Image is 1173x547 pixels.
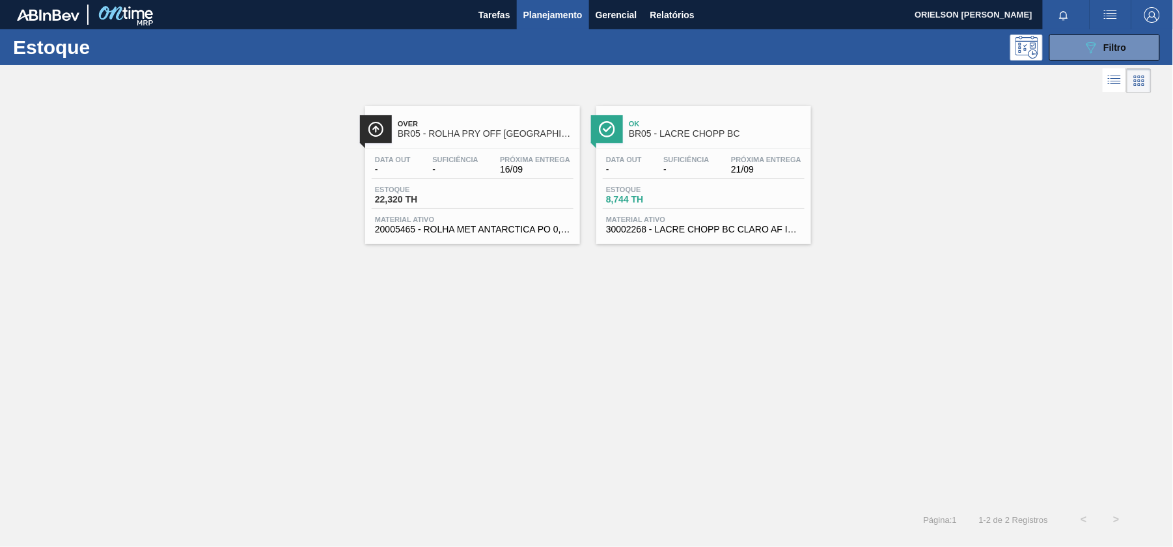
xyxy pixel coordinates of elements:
button: < [1068,503,1100,536]
button: Filtro [1049,35,1160,61]
span: Data out [606,156,642,163]
span: - [606,165,642,175]
div: Visão em Cards [1127,68,1152,93]
span: Material ativo [375,216,570,223]
span: 1 - 2 de 2 Registros [976,515,1048,525]
h1: Estoque [13,40,206,55]
div: Visão em Lista [1103,68,1127,93]
div: Pogramando: nenhum usuário selecionado [1010,35,1043,61]
span: 8,744 TH [606,195,697,204]
span: 21/09 [731,165,801,175]
span: Filtro [1104,42,1127,53]
span: - [432,165,478,175]
span: Página : 1 [924,515,957,525]
span: Material ativo [606,216,801,223]
span: 20005465 - ROLHA MET ANTARCTICA PO 0,19 [375,225,570,234]
span: BR05 - ROLHA PRY OFF ANTARCTICA 300ML [398,129,573,139]
button: Notificações [1043,6,1084,24]
span: Relatórios [650,7,695,23]
span: Gerencial [596,7,637,23]
img: Ícone [368,121,384,137]
span: - [663,165,709,175]
a: ÍconeOkBR05 - LACRE CHOPP BCData out-Suficiência-Próxima Entrega21/09Estoque8,744 THMaterial ativ... [586,96,818,244]
img: Ícone [599,121,615,137]
span: Próxima Entrega [731,156,801,163]
span: Próxima Entrega [500,156,570,163]
span: Over [398,120,573,128]
span: Suficiência [432,156,478,163]
a: ÍconeOverBR05 - ROLHA PRY OFF [GEOGRAPHIC_DATA] 300MLData out-Suficiência-Próxima Entrega16/09Est... [355,96,586,244]
span: Tarefas [478,7,510,23]
span: Estoque [606,186,697,193]
span: 16/09 [500,165,570,175]
span: Suficiência [663,156,709,163]
span: Estoque [375,186,466,193]
span: - [375,165,411,175]
img: Logout [1144,7,1160,23]
img: userActions [1103,7,1118,23]
img: TNhmsLtSVTkK8tSr43FrP2fwEKptu5GPRR3wAAAABJRU5ErkJggg== [17,9,79,21]
span: Data out [375,156,411,163]
span: Planejamento [523,7,583,23]
button: > [1100,503,1133,536]
span: BR05 - LACRE CHOPP BC [629,129,805,139]
span: Ok [629,120,805,128]
span: 30002268 - LACRE CHOPP BC CLARO AF IN65 [606,225,801,234]
span: 22,320 TH [375,195,466,204]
